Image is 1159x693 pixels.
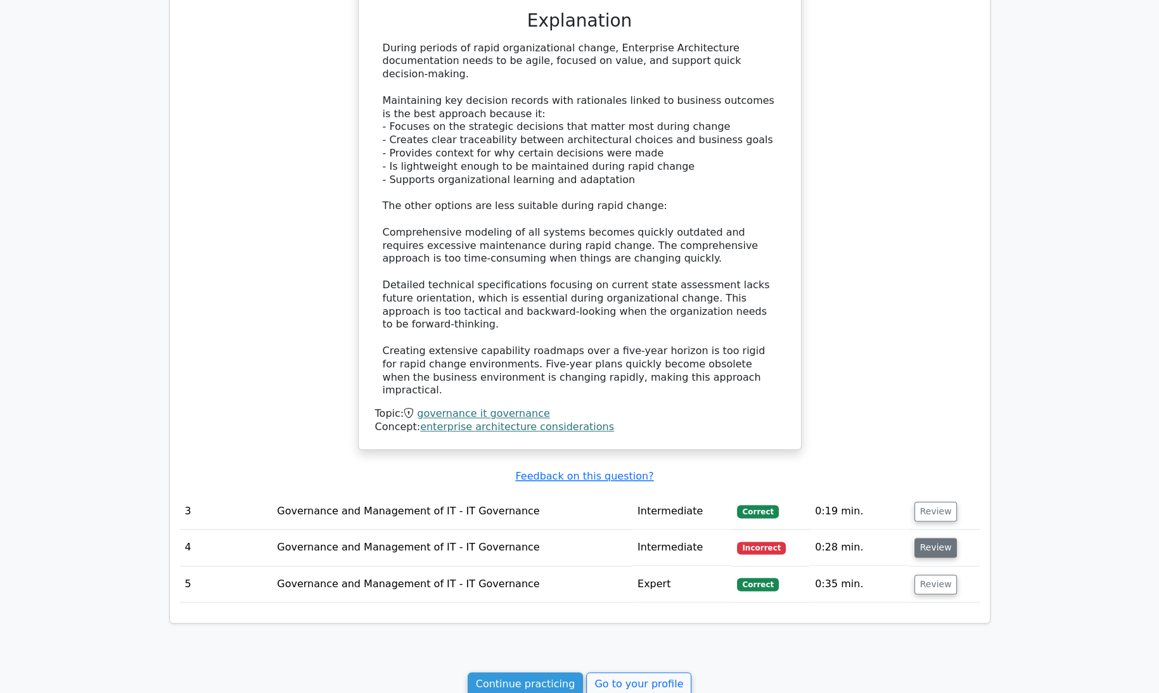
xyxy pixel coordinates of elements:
a: Feedback on this question? [515,470,653,482]
span: Correct [737,505,778,518]
td: Governance and Management of IT - IT Governance [272,493,632,530]
td: Intermediate [632,493,733,530]
div: Concept: [375,421,784,434]
td: Governance and Management of IT - IT Governance [272,530,632,566]
a: enterprise architecture considerations [420,421,614,433]
td: 0:35 min. [810,566,909,602]
button: Review [914,502,957,521]
button: Review [914,538,957,557]
td: Expert [632,566,733,602]
div: Topic: [375,407,784,421]
span: Correct [737,578,778,590]
td: Intermediate [632,530,733,566]
td: 4 [180,530,272,566]
button: Review [914,575,957,594]
h3: Explanation [383,10,777,32]
td: 0:28 min. [810,530,909,566]
td: 5 [180,566,272,602]
td: 3 [180,493,272,530]
a: governance it governance [417,407,549,419]
td: 0:19 min. [810,493,909,530]
td: Governance and Management of IT - IT Governance [272,566,632,602]
div: During periods of rapid organizational change, Enterprise Architecture documentation needs to be ... [383,42,777,398]
span: Incorrect [737,542,786,554]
